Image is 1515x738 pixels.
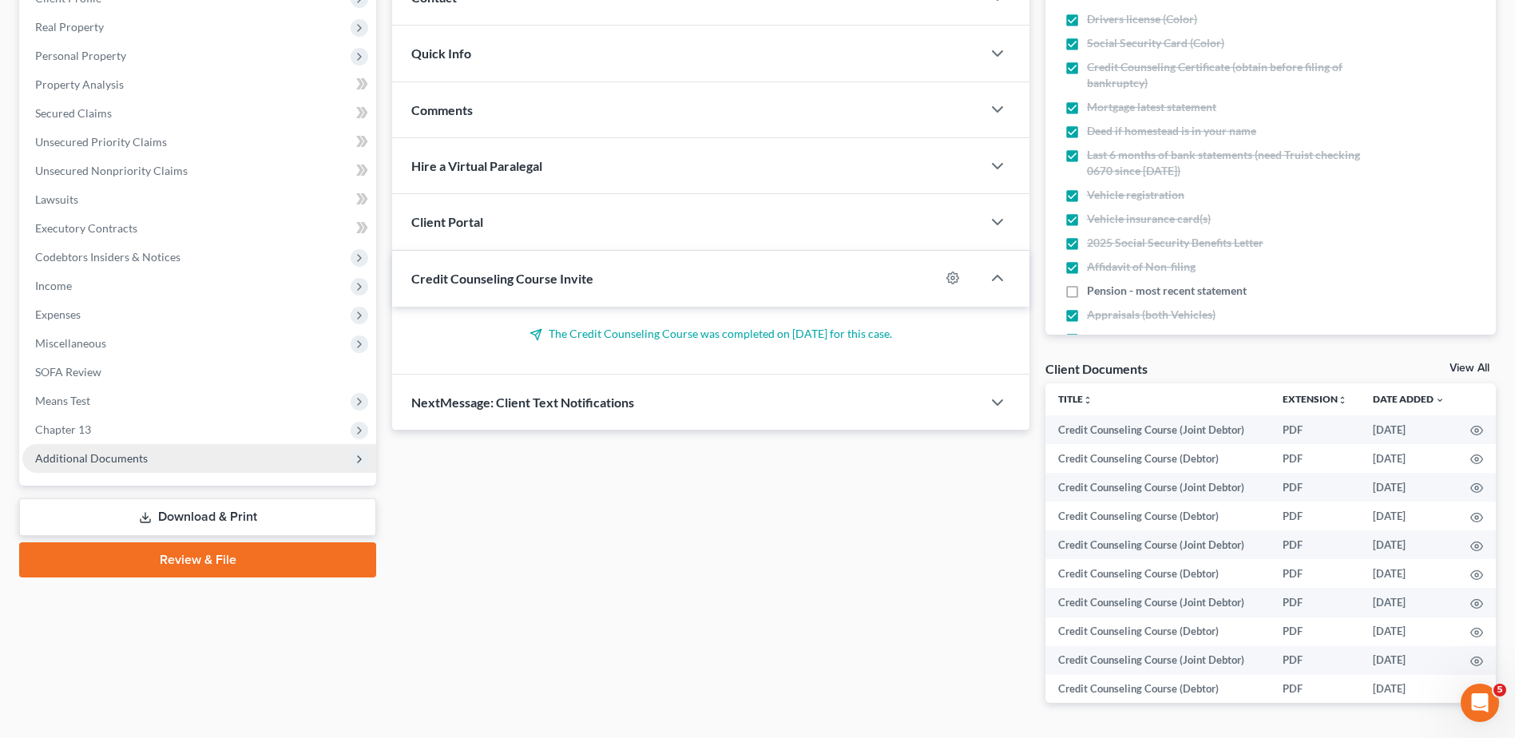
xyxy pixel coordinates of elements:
a: Property Analysis [22,70,376,99]
span: Additional Documents [35,451,148,465]
td: [DATE] [1360,530,1457,559]
span: Property Analysis [35,77,124,91]
iframe: Intercom live chat [1461,684,1499,722]
td: Credit Counseling Course (Debtor) [1045,617,1270,646]
div: Client Documents [1045,360,1148,377]
td: Credit Counseling Course (Joint Debtor) [1045,646,1270,675]
td: Credit Counseling Course (Debtor) [1045,502,1270,530]
td: [DATE] [1360,646,1457,675]
td: PDF [1270,617,1360,646]
a: Titleunfold_more [1058,393,1093,405]
a: Executory Contracts [22,214,376,243]
a: Unsecured Priority Claims [22,128,376,157]
td: Credit Counseling Course (Joint Debtor) [1045,588,1270,617]
span: Income [35,279,72,292]
span: SOFA Review [35,365,101,379]
td: [DATE] [1360,444,1457,473]
span: Hire a Virtual Paralegal [411,158,542,173]
span: Mortgage latest statement [1087,99,1216,115]
td: PDF [1270,588,1360,617]
td: PDF [1270,502,1360,530]
a: Review & File [19,542,376,577]
i: unfold_more [1338,395,1347,405]
span: Deed if homestead is in your name [1087,123,1256,139]
td: [DATE] [1360,473,1457,502]
td: PDF [1270,530,1360,559]
td: Credit Counseling Course (Debtor) [1045,444,1270,473]
td: PDF [1270,444,1360,473]
a: Date Added expand_more [1373,393,1445,405]
td: PDF [1270,646,1360,675]
td: PDF [1270,559,1360,588]
a: Unsecured Nonpriority Claims [22,157,376,185]
td: PDF [1270,675,1360,704]
span: Lawsuits [35,192,78,206]
td: Credit Counseling Course (Joint Debtor) [1045,415,1270,444]
span: Codebtors Insiders & Notices [35,250,180,264]
span: NextMessage: Client Text Notifications [411,395,634,410]
span: Expenses [35,307,81,321]
a: View All [1450,363,1489,374]
a: SOFA Review [22,358,376,387]
span: Credit Counseling Certificate (obtain before filing of bankruptcy) [1087,59,1370,91]
span: Social Security Card (Color) [1087,35,1224,51]
span: Personal Property [35,49,126,62]
span: Real Property [35,20,104,34]
i: unfold_more [1083,395,1093,405]
a: Lawsuits [22,185,376,214]
span: Unsecured Priority Claims [35,135,167,149]
td: [DATE] [1360,415,1457,444]
td: PDF [1270,473,1360,502]
td: [DATE] [1360,588,1457,617]
td: Credit Counseling Course (Joint Debtor) [1045,473,1270,502]
span: Last 6 months of bank statements (need Truist checking 0670 since [DATE]) [1087,147,1370,179]
span: Chapter 13 [35,423,91,436]
span: Drivers license (Color) [1087,11,1197,27]
span: Credit Counseling Course Invite [411,271,593,286]
td: Credit Counseling Course (Debtor) [1045,675,1270,704]
span: Vehicle registration [1087,187,1184,203]
td: [DATE] [1360,617,1457,646]
a: Secured Claims [22,99,376,128]
span: Pension - most recent statement [1087,283,1247,299]
span: Means Test [35,394,90,407]
td: [DATE] [1360,559,1457,588]
td: Credit Counseling Course (Joint Debtor) [1045,530,1270,559]
a: Extensionunfold_more [1283,393,1347,405]
span: Client Portal [411,214,483,229]
p: The Credit Counseling Course was completed on [DATE] for this case. [411,326,1010,342]
td: [DATE] [1360,675,1457,704]
i: expand_more [1435,395,1445,405]
span: Executory Contracts [35,221,137,235]
span: Unsecured Nonpriority Claims [35,164,188,177]
span: 2025 Social Security Benefits Letter [1087,235,1263,251]
a: Download & Print [19,498,376,536]
span: Vehicle insurance card(s) [1087,211,1211,227]
span: 5 [1493,684,1506,696]
span: Appraisals (both Vehicles) [1087,307,1216,323]
td: [DATE] [1360,502,1457,530]
span: Secured Claims [35,106,112,120]
td: PDF [1270,415,1360,444]
span: Miscellaneous [35,336,106,350]
span: Affidavit of Non-filing [1087,259,1196,275]
span: Mileage of both vehicles [1087,331,1207,347]
td: Credit Counseling Course (Debtor) [1045,559,1270,588]
span: Comments [411,102,473,117]
span: Quick Info [411,46,471,61]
